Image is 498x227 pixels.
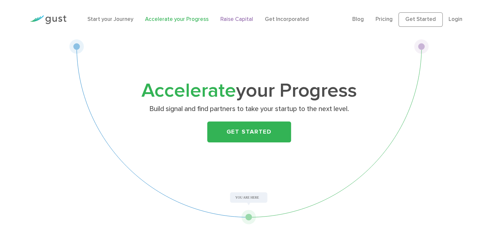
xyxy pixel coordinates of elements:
[145,16,209,23] a: Accelerate your Progress
[141,79,236,102] span: Accelerate
[120,82,378,100] h1: your Progress
[265,16,309,23] a: Get Incorporated
[352,16,364,23] a: Blog
[398,12,443,27] a: Get Started
[207,122,291,142] a: Get Started
[220,16,253,23] a: Raise Capital
[449,16,462,23] a: Login
[87,16,133,23] a: Start your Journey
[122,105,376,114] p: Build signal and find partners to take your startup to the next level.
[30,15,66,24] img: Gust Logo
[376,16,393,23] a: Pricing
